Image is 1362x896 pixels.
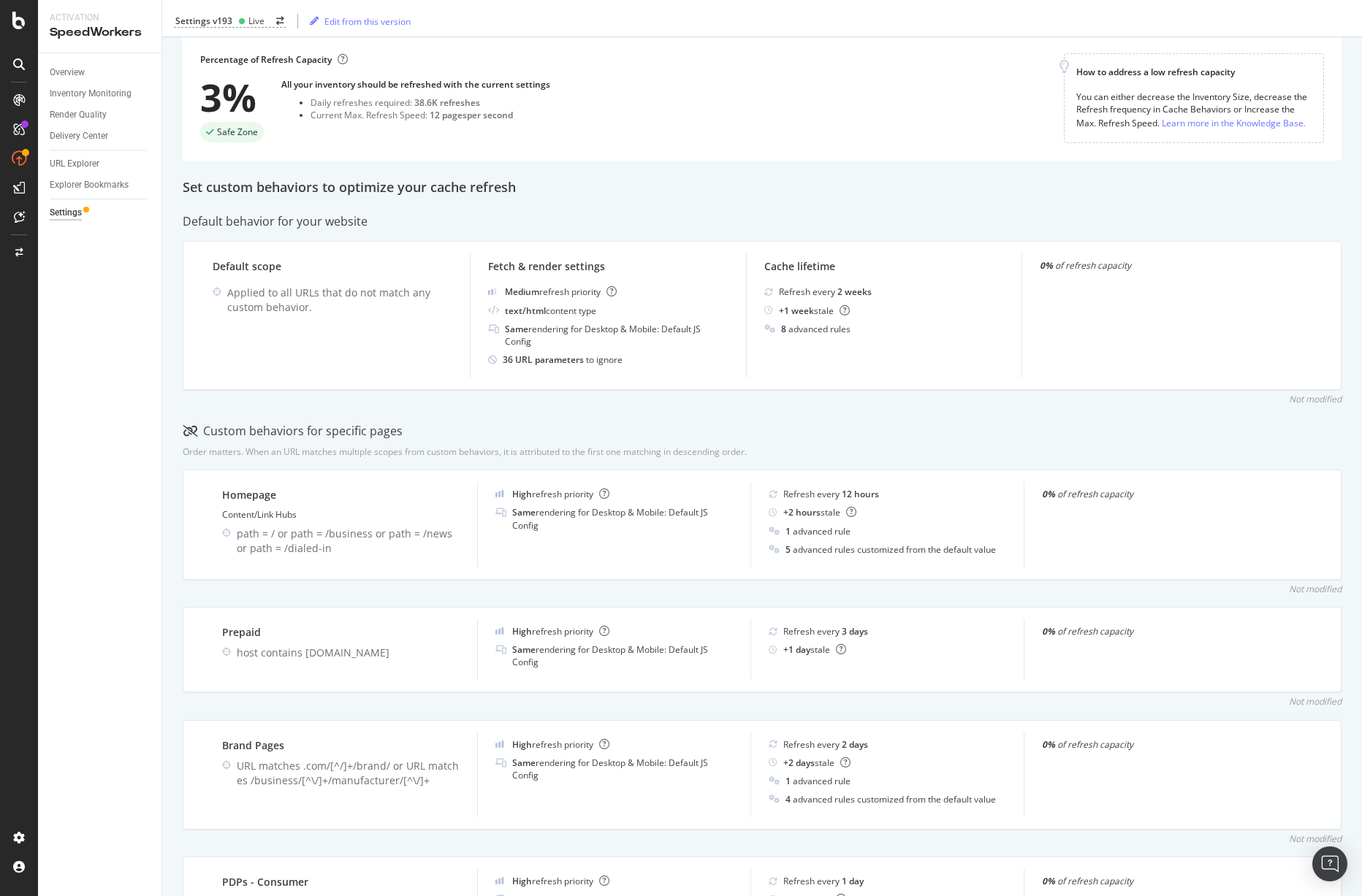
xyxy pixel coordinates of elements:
b: + 2 hours [783,506,821,518]
div: Settings [50,205,82,221]
b: 2 days [842,738,868,751]
div: advanced rules customized from the default value [785,543,996,556]
div: All your inventory should be refreshed with the current settings [281,78,550,91]
div: Homepage [222,488,460,502]
div: Content/Link Hubs [222,508,460,521]
div: Order matters. When an URL matches multiple scopes from custom behaviors, it is attributed to the... [183,445,747,458]
b: 36 URL parameters [503,353,586,366]
b: High [512,488,532,500]
b: 8 [781,323,786,335]
a: Delivery Center [50,129,151,144]
div: host contains [DOMAIN_NAME] [237,646,460,660]
a: Explorer Bookmarks [50,177,151,193]
b: 1 day [842,875,864,887]
b: High [512,875,532,887]
div: stale [783,757,851,769]
span: Safe Zone [217,128,258,137]
b: + 1 day [783,643,810,656]
div: Live [248,15,265,27]
div: of refresh capacity [1042,488,1279,500]
div: Not modified [1289,695,1342,708]
img: cRr4yx4cyByr8BeLxltRlzBPIAAAAAElFTkSuQmCC [495,627,504,635]
div: refresh priority [505,286,617,298]
div: Not modified [1289,393,1342,405]
b: Medium [505,286,539,298]
div: Custom behaviors for specific pages [183,423,403,440]
div: to ignore [503,353,623,366]
div: Not modified [1289,832,1342,845]
div: rendering for Desktop & Mobile: Default JS Config [505,323,728,348]
div: Refresh every [783,488,879,500]
div: rendering for Desktop & Mobile: Default JS Config [512,643,733,668]
div: Prepaid [222,625,460,640]
strong: 0% [1040,259,1053,272]
div: 12 pages per second [430,109,513,121]
div: refresh priority [512,875,609,887]
div: path = / or path = /business or path = /news or path = /dialed-in [237,527,460,556]
a: URL Explorer [50,156,151,172]
div: 38.6K refreshes [414,96,480,109]
div: Refresh every [779,286,872,298]
b: 3 days [842,625,868,637]
a: Overview [50,65,151,80]
div: rendering for Desktop & Mobile: Default JS Config [512,506,733,531]
button: Edit from this version [304,9,411,33]
div: refresh priority [512,738,609,751]
b: text/html [505,305,546,317]
div: Percentage of Refresh Capacity [200,53,348,66]
b: High [512,738,532,751]
b: Same [512,643,536,656]
b: 12 hours [842,488,879,500]
div: Delivery Center [50,129,108,144]
b: Same [505,323,528,335]
b: Same [512,757,536,769]
div: 3% [200,78,264,116]
div: Edit from this version [324,15,411,27]
div: Default behavior for your website [183,213,1342,230]
a: Settings [50,205,151,221]
div: arrow-right-arrow-left [276,16,284,25]
div: advanced rule [785,775,851,787]
div: You can either decrease the Inventory Size, decrease the Refresh frequency in Cache Behaviors or ... [1076,91,1312,131]
div: Brand Pages [222,738,460,753]
div: refresh priority [512,625,609,637]
strong: 0% [1042,488,1055,500]
div: Refresh every [783,625,868,637]
b: + 1 week [779,305,814,317]
b: Same [512,506,536,518]
div: Refresh every [783,738,868,751]
div: Not modified [1289,583,1342,595]
b: 5 [785,543,791,556]
div: Inventory Monitoring [50,86,132,102]
div: advanced rule [785,525,851,537]
strong: 0% [1042,625,1055,637]
a: Learn more in the Knowledge Base. [1162,115,1306,131]
div: refresh priority [512,488,609,500]
img: cRr4yx4cyByr8BeLxltRlzBPIAAAAAElFTkSuQmCC [495,877,504,884]
div: URL Explorer [50,156,99,172]
div: SpeedWorkers [50,24,150,41]
div: Open Intercom Messenger [1312,846,1347,881]
div: of refresh capacity [1042,875,1279,887]
div: stale [779,305,850,317]
b: 4 [785,793,791,805]
a: Render Quality [50,107,151,123]
div: How to address a low refresh capacity [1076,66,1312,78]
div: success label [200,122,264,142]
img: j32suk7ufU7viAAAAAElFTkSuQmCC [488,288,497,295]
div: stale [783,506,856,518]
div: Fetch & render settings [488,259,728,274]
div: stale [783,643,846,656]
a: Inventory Monitoring [50,86,151,102]
b: 1 [785,525,791,537]
div: Daily refreshes required: [311,96,550,109]
div: Set custom behaviors to optimize your cache refresh [183,178,1342,197]
div: content type [505,305,596,317]
div: Current Max. Refresh Speed: [311,109,550,121]
div: advanced rules customized from the default value [785,793,996,805]
div: Cache lifetime [764,259,1004,274]
div: PDPs - Consumer [222,875,460,889]
div: URL matches .com/[^/]+/brand/ or URL matches /business/[^\/]+/manufacturer/[^\/]+ [237,759,460,788]
div: Default scope [213,259,452,274]
img: cRr4yx4cyByr8BeLxltRlzBPIAAAAAElFTkSuQmCC [495,740,504,748]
